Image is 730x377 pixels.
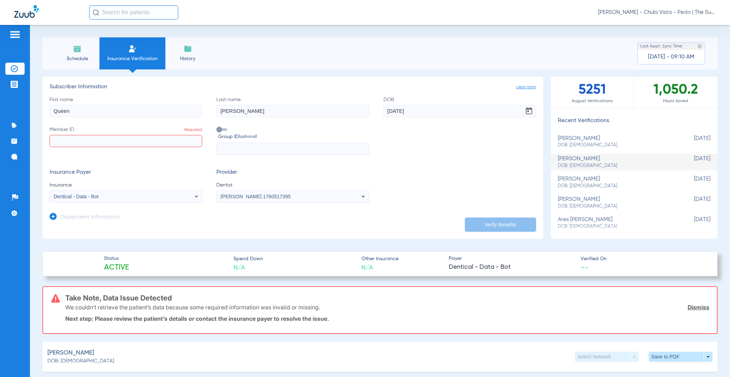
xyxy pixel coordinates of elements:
[233,255,263,263] span: Spend Down
[221,194,291,199] span: [PERSON_NAME] 1760517395
[581,255,706,263] span: Verified On
[694,343,730,377] iframe: Chat Widget
[216,182,369,189] span: Dentist
[104,263,129,273] span: Active
[104,255,129,262] span: Status
[516,84,536,91] span: clear form
[60,55,94,62] span: Schedule
[73,44,82,53] img: Schedule
[93,9,99,16] img: Search Icon
[551,117,718,125] h3: Recent Verifications
[216,105,369,117] input: Last name
[239,133,257,141] small: (optional)
[675,156,710,169] span: [DATE]
[89,5,178,20] input: Search for patients
[675,196,710,209] span: [DATE]
[50,105,202,117] input: First name
[65,304,320,311] p: We couldn’t retrieve the patient’s data because some required information was invalid or missing.
[184,128,202,132] span: Required
[648,53,694,61] span: [DATE] - 09:10 AM
[50,96,202,117] label: First name
[558,156,675,169] div: [PERSON_NAME]
[598,9,716,16] span: [PERSON_NAME] - Chula Vista - Pedo | The Super Dentists
[50,84,536,91] h3: Subscriber Information
[558,135,675,148] div: [PERSON_NAME]
[581,263,588,271] span: --
[697,44,702,49] img: last sync help info
[128,44,137,53] img: Manual Insurance Verification
[634,98,718,105] span: Hours Saved
[465,218,536,232] button: Verify Benefits
[649,352,713,362] button: Save to PDF
[558,196,675,209] div: [PERSON_NAME]
[640,43,683,50] span: Last Appt. Sync Time:
[65,315,709,322] p: Next step: Please review the patient’s details or contact the insurance payer to resolve the issue.
[558,216,675,230] div: ares [PERSON_NAME]
[216,169,369,176] h3: Provider
[558,203,675,210] span: DOB: [DEMOGRAPHIC_DATA]
[634,77,718,108] div: 1,050.2
[184,44,192,53] img: History
[675,216,710,230] span: [DATE]
[218,133,369,141] span: Group ID
[54,194,99,199] span: Dentical - Data - Bot
[675,135,710,148] span: [DATE]
[50,126,202,155] label: Member ID
[558,142,675,148] span: DOB: [DEMOGRAPHIC_DATA]
[522,104,536,118] button: Open calendar
[105,55,160,62] span: Insurance Verification
[9,30,21,39] img: hamburger-icon
[384,105,536,117] input: DOBOpen calendar
[50,135,202,147] input: Member IDRequired
[171,55,205,62] span: History
[47,349,94,357] span: [PERSON_NAME]
[361,263,399,272] span: N/A
[551,77,634,108] div: 5251
[558,163,675,169] span: DOB: [DEMOGRAPHIC_DATA]
[50,169,202,176] h3: Insurance Payer
[558,176,675,189] div: [PERSON_NAME]
[60,214,120,221] h3: Dependent Information
[675,176,710,189] span: [DATE]
[50,182,202,189] span: Insurance
[558,183,675,189] span: DOB: [DEMOGRAPHIC_DATA]
[65,294,709,302] h3: Take Note, Data Issue Detected
[558,224,675,230] span: DOB: [DEMOGRAPHIC_DATA]
[47,357,114,365] span: DOB: [DEMOGRAPHIC_DATA]
[688,304,709,311] a: Dismiss
[384,96,536,117] label: DOB
[449,263,574,272] span: Dentical - Data - Bot
[361,255,399,263] span: Other Insurance
[51,294,60,303] img: error-icon
[449,255,574,262] span: Payer
[551,98,634,105] span: August Verifications
[216,96,369,117] label: Last name
[233,263,263,272] span: N/A
[14,5,39,18] img: Zuub Logo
